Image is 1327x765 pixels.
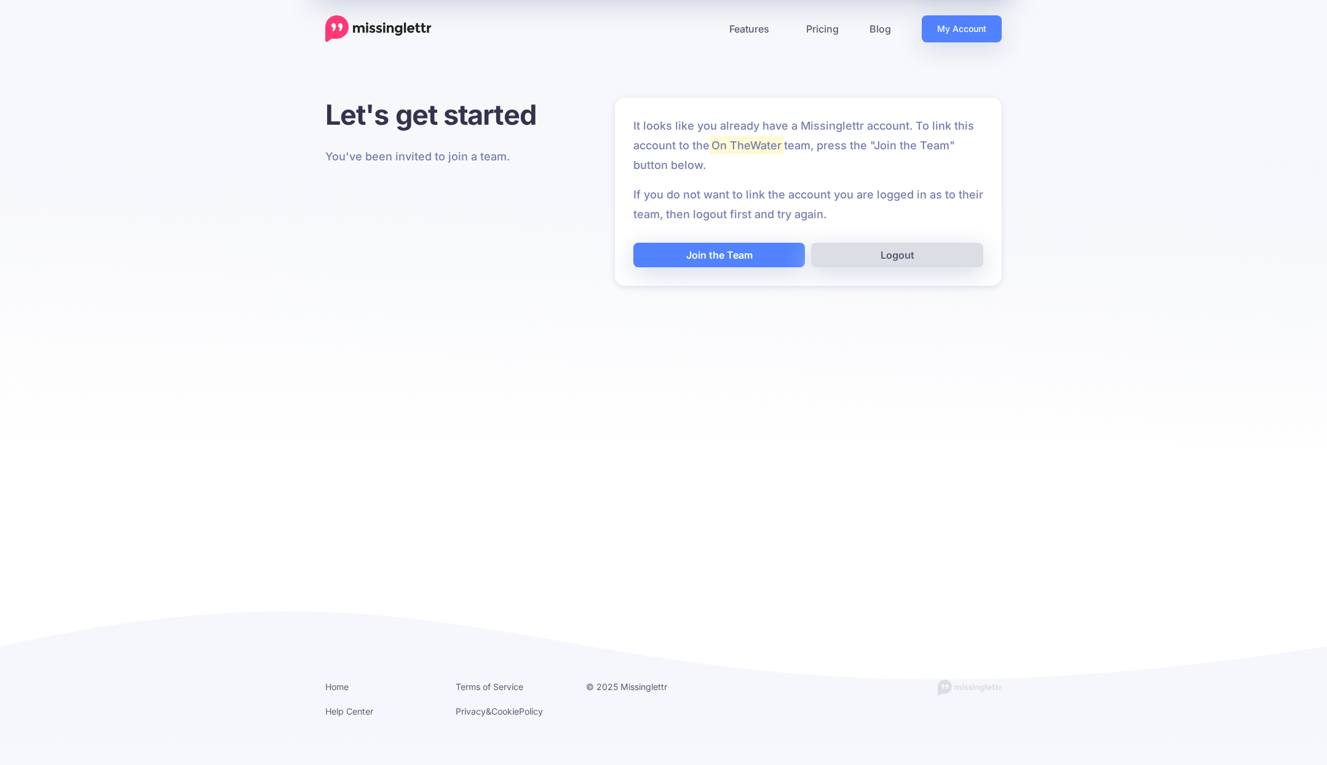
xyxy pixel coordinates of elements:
[714,15,791,42] a: Features
[633,116,983,175] p: It looks like you already have a Missinglettr account. To link this account to the team, press th...
[854,15,906,42] a: Blog
[586,679,698,694] li: © 2025 Missinglettr
[325,681,349,692] a: Home
[633,243,806,267] button: Join the Team
[633,185,983,224] p: If you do not want to link the account you are logged in as to their team, then logout first and ...
[325,706,373,716] a: Help Center
[710,136,784,154] mark: On TheWater
[325,98,539,131] h1: Let's get started
[456,704,568,719] li: & Policy
[811,243,983,267] a: Logout
[791,15,854,42] a: Pricing
[325,147,539,167] p: You've been invited to join a team.
[491,706,519,716] a: Cookie
[922,15,1002,42] a: My Account
[456,681,523,692] a: Terms of Service
[456,706,486,716] a: Privacy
